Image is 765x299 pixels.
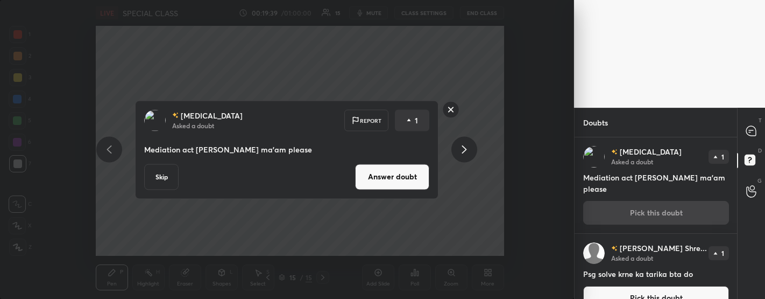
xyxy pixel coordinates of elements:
p: [PERSON_NAME] Shre... [620,244,707,253]
img: 3 [583,146,605,168]
p: Asked a doubt [611,254,653,262]
p: T [759,116,762,124]
p: Asked a doubt [172,121,214,129]
div: grid [575,137,738,299]
p: Mediation act [PERSON_NAME] ma'am please [144,144,429,155]
h4: Psg solve krne ka tarika bta do [583,268,729,280]
p: Asked a doubt [611,157,653,166]
p: 1 [721,250,724,256]
img: no-rating-badge.077c3623.svg [172,113,179,119]
p: Doubts [575,108,617,137]
button: Answer doubt [355,164,429,190]
p: G [757,177,762,185]
p: [MEDICAL_DATA] [181,111,243,120]
p: [MEDICAL_DATA] [620,148,682,156]
img: default.png [583,242,605,264]
h4: Mediation act [PERSON_NAME] ma'am please [583,172,729,194]
p: D [758,147,762,155]
button: Skip [144,164,179,190]
p: 1 [721,154,724,160]
img: no-rating-badge.077c3623.svg [611,246,618,252]
img: no-rating-badge.077c3623.svg [611,149,618,155]
p: 1 [415,115,418,126]
img: 3 [144,109,166,131]
div: Report [344,109,388,131]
